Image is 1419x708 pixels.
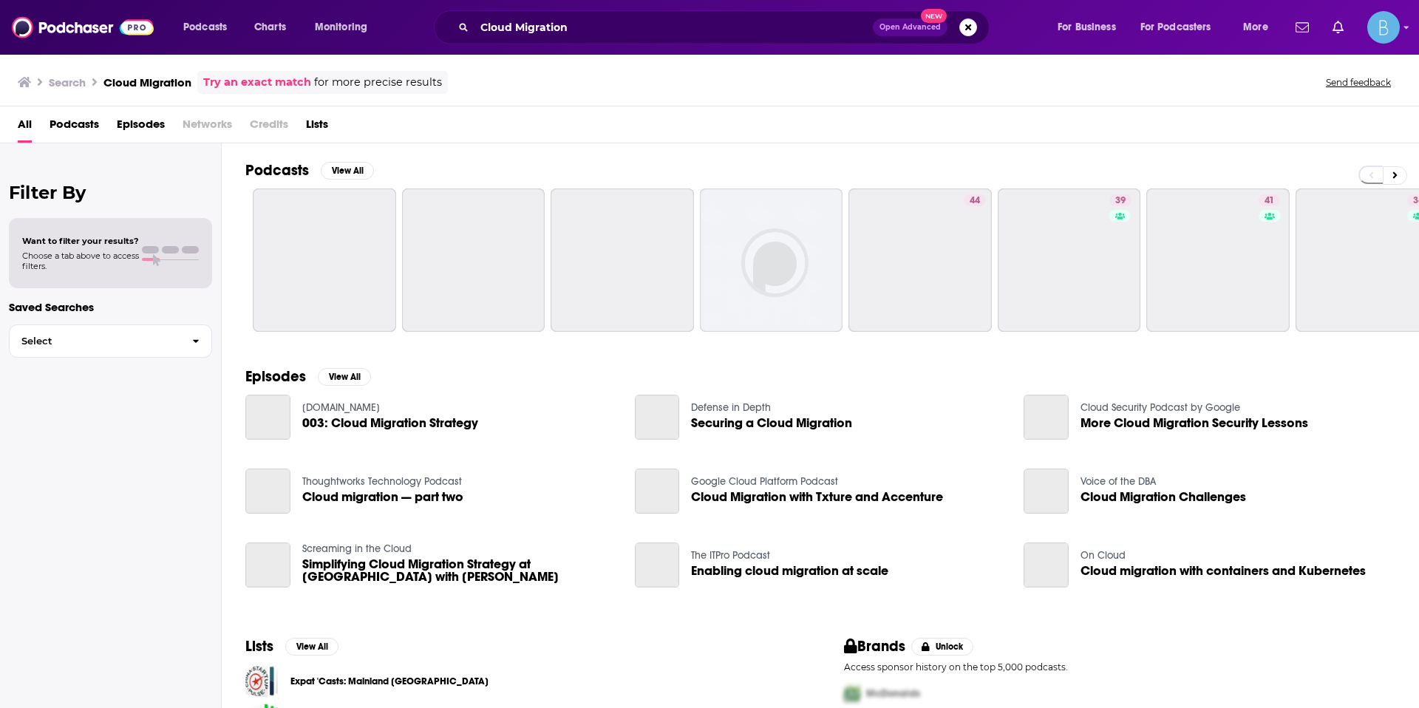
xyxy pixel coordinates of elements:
[245,664,279,698] a: Expat 'Casts: Mainland China
[290,673,489,690] a: Expat 'Casts: Mainland [GEOGRAPHIC_DATA]
[306,112,328,143] a: Lists
[911,638,974,656] button: Unlock
[635,542,680,588] a: Enabling cloud migration at scale
[302,401,380,414] a: CloudSkills.fm
[1081,491,1246,503] a: Cloud Migration Challenges
[1321,76,1395,89] button: Send feedback
[302,491,463,503] a: Cloud migration — part two
[302,558,617,583] a: Simplifying Cloud Migration Strategy at Tidal with David Colebatch
[22,251,139,271] span: Choose a tab above to access filters.
[448,10,1004,44] div: Search podcasts, credits, & more...
[302,542,412,555] a: Screaming in the Cloud
[1024,469,1069,514] a: Cloud Migration Challenges
[9,182,212,203] h2: Filter By
[245,469,290,514] a: Cloud migration — part two
[1109,194,1132,206] a: 39
[245,542,290,588] a: Simplifying Cloud Migration Strategy at Tidal with David Colebatch
[50,112,99,143] a: Podcasts
[117,112,165,143] a: Episodes
[691,491,943,503] a: Cloud Migration with Txture and Accenture
[203,74,311,91] a: Try an exact match
[315,17,367,38] span: Monitoring
[635,395,680,440] a: Securing a Cloud Migration
[314,74,442,91] span: for more precise results
[1131,16,1233,39] button: open menu
[1233,16,1287,39] button: open menu
[1081,565,1366,577] a: Cloud migration with containers and Kubernetes
[10,336,180,346] span: Select
[1081,549,1126,562] a: On Cloud
[844,637,905,656] h2: Brands
[1327,15,1350,40] a: Show notifications dropdown
[964,194,986,206] a: 44
[1146,188,1290,332] a: 41
[635,469,680,514] a: Cloud Migration with Txture and Accenture
[1367,11,1400,44] img: User Profile
[1243,17,1268,38] span: More
[302,417,478,429] a: 003: Cloud Migration Strategy
[844,661,1395,673] p: Access sponsor history on the top 5,000 podcasts.
[1367,11,1400,44] span: Logged in as BLASTmedia
[1081,417,1308,429] a: More Cloud Migration Security Lessons
[1047,16,1134,39] button: open menu
[245,161,309,180] h2: Podcasts
[691,565,888,577] a: Enabling cloud migration at scale
[22,236,139,246] span: Want to filter your results?
[49,75,86,89] h3: Search
[1024,542,1069,588] a: Cloud migration with containers and Kubernetes
[866,687,920,700] span: McDonalds
[1058,17,1116,38] span: For Business
[848,188,992,332] a: 44
[691,475,838,488] a: Google Cloud Platform Podcast
[321,162,374,180] button: View All
[245,367,306,386] h2: Episodes
[1081,475,1156,488] a: Voice of the DBA
[1265,194,1274,208] span: 41
[998,188,1141,332] a: 39
[691,549,770,562] a: The ITPro Podcast
[254,17,286,38] span: Charts
[1081,401,1240,414] a: Cloud Security Podcast by Google
[183,17,227,38] span: Podcasts
[250,112,288,143] span: Credits
[474,16,873,39] input: Search podcasts, credits, & more...
[245,16,295,39] a: Charts
[173,16,246,39] button: open menu
[245,367,371,386] a: EpisodesView All
[245,637,273,656] h2: Lists
[691,401,771,414] a: Defense in Depth
[1367,11,1400,44] button: Show profile menu
[183,112,232,143] span: Networks
[9,324,212,358] button: Select
[245,161,374,180] a: PodcastsView All
[103,75,191,89] h3: Cloud Migration
[304,16,387,39] button: open menu
[1140,17,1211,38] span: For Podcasters
[285,638,338,656] button: View All
[1290,15,1315,40] a: Show notifications dropdown
[318,368,371,386] button: View All
[245,637,338,656] a: ListsView All
[245,395,290,440] a: 003: Cloud Migration Strategy
[12,13,154,41] img: Podchaser - Follow, Share and Rate Podcasts
[9,300,212,314] p: Saved Searches
[1259,194,1280,206] a: 41
[18,112,32,143] a: All
[970,194,980,208] span: 44
[879,24,941,31] span: Open Advanced
[302,475,462,488] a: Thoughtworks Technology Podcast
[691,417,852,429] span: Securing a Cloud Migration
[873,18,947,36] button: Open AdvancedNew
